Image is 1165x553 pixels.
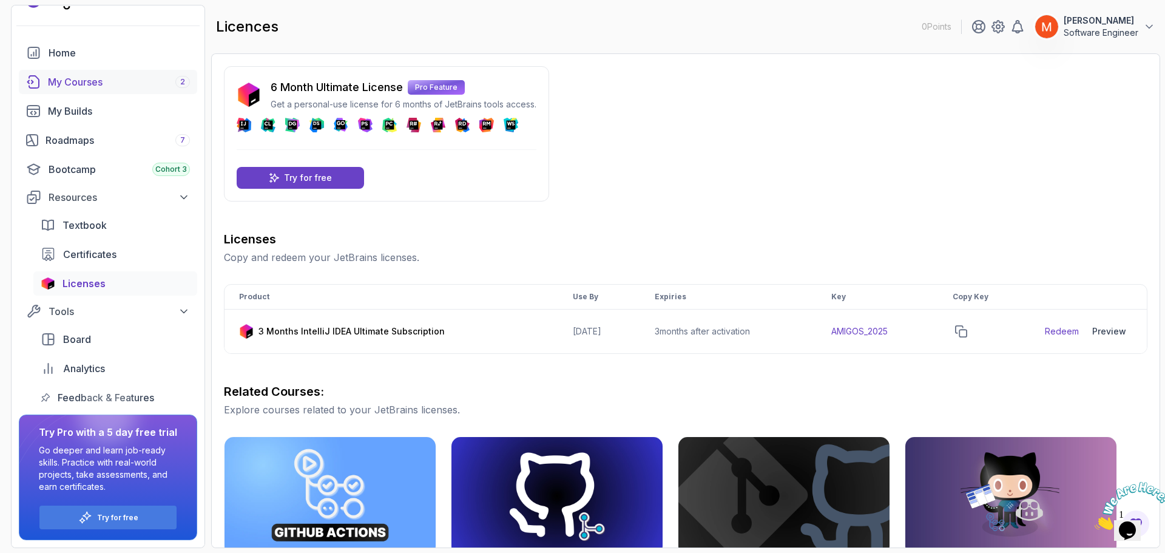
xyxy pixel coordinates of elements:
[49,190,190,205] div: Resources
[558,285,640,310] th: Use By
[49,162,190,177] div: Bootcamp
[5,5,10,15] span: 1
[408,80,465,95] p: Pro Feature
[33,356,197,381] a: analytics
[640,310,817,354] td: 3 months after activation
[1086,319,1132,344] button: Preview
[48,104,190,118] div: My Builds
[49,304,190,319] div: Tools
[19,157,197,182] a: bootcamp
[216,17,279,36] h2: licences
[19,128,197,152] a: roadmaps
[155,165,187,174] span: Cohort 3
[33,327,197,351] a: board
[33,385,197,410] a: feedback
[33,242,197,266] a: certificates
[1035,15,1058,38] img: user profile image
[1090,477,1165,535] iframe: chat widget
[224,402,1147,417] p: Explore courses related to your JetBrains licenses.
[237,167,364,189] a: Try for free
[558,310,640,354] td: [DATE]
[224,383,1147,400] h3: Related Courses:
[258,325,445,338] p: 3 Months IntelliJ IDEA Ultimate Subscription
[33,213,197,237] a: textbook
[58,390,154,405] span: Feedback & Features
[48,75,190,89] div: My Courses
[224,231,1147,248] h3: Licenses
[271,98,536,110] p: Get a personal-use license for 6 months of JetBrains tools access.
[19,70,197,94] a: courses
[63,332,91,347] span: Board
[640,285,817,310] th: Expiries
[922,21,951,33] p: 0 Points
[953,323,970,340] button: copy-button
[1035,15,1155,39] button: user profile image[PERSON_NAME]Software Engineer
[180,135,185,145] span: 7
[1064,15,1138,27] p: [PERSON_NAME]
[19,99,197,123] a: builds
[39,505,177,530] button: Try for free
[271,79,403,96] p: 6 Month Ultimate License
[1092,325,1126,338] div: Preview
[224,250,1147,265] p: Copy and redeem your JetBrains licenses.
[62,276,106,291] span: Licenses
[46,133,190,148] div: Roadmaps
[62,218,107,232] span: Textbook
[938,285,1030,310] th: Copy Key
[817,285,938,310] th: Key
[49,46,190,60] div: Home
[1064,27,1138,39] p: Software Engineer
[284,172,332,184] p: Try for free
[5,5,80,53] img: Chat attention grabber
[63,361,105,376] span: Analytics
[237,83,261,107] img: jetbrains icon
[39,444,177,493] p: Go deeper and learn job-ready skills. Practice with real-world projects, take assessments, and ea...
[19,41,197,65] a: home
[97,513,138,523] a: Try for free
[41,277,55,290] img: jetbrains icon
[239,324,254,339] img: jetbrains icon
[180,77,185,87] span: 2
[63,247,116,262] span: Certificates
[19,186,197,208] button: Resources
[817,310,938,354] td: AMIGOS_2025
[19,300,197,322] button: Tools
[33,271,197,296] a: licenses
[225,285,558,310] th: Product
[1045,325,1079,338] a: Redeem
